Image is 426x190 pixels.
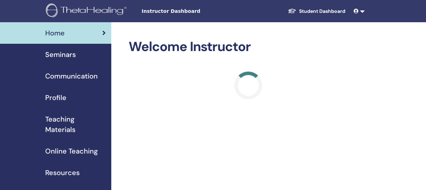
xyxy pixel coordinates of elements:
span: Seminars [45,49,76,60]
a: Student Dashboard [282,5,351,18]
img: graduation-cap-white.svg [288,8,296,14]
span: Profile [45,92,66,103]
span: Instructor Dashboard [142,8,246,15]
span: Online Teaching [45,146,98,156]
span: Home [45,28,65,38]
span: Teaching Materials [45,114,106,135]
span: Resources [45,167,80,178]
h2: Welcome Instructor [129,39,368,55]
span: Communication [45,71,98,81]
img: logo.png [46,3,129,19]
